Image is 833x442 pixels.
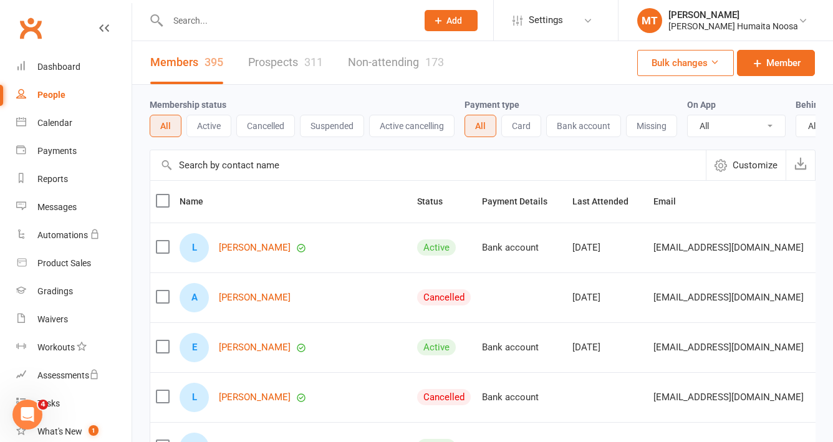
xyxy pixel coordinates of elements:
a: Product Sales [16,249,132,277]
a: People [16,81,132,109]
button: Card [501,115,541,137]
a: Dashboard [16,53,132,81]
span: Last Attended [572,196,642,206]
span: [EMAIL_ADDRESS][DOMAIN_NAME] [653,335,804,359]
a: Clubworx [15,12,46,44]
label: Payment type [465,100,519,110]
span: [EMAIL_ADDRESS][DOMAIN_NAME] [653,286,804,309]
div: Cancelled [417,289,471,305]
div: MT [637,8,662,33]
div: Waivers [37,314,68,324]
div: Dashboard [37,62,80,72]
span: Settings [529,6,563,34]
span: Name [180,196,217,206]
a: [PERSON_NAME] [219,292,291,303]
span: Status [417,196,456,206]
span: Add [446,16,462,26]
div: 395 [205,55,223,69]
button: Name [180,194,217,209]
button: Active cancelling [369,115,455,137]
a: Waivers [16,305,132,334]
div: Bank account [482,243,561,253]
div: Active [417,339,456,355]
span: 1 [89,425,99,436]
label: Membership status [150,100,226,110]
button: Status [417,194,456,209]
div: Workouts [37,342,75,352]
div: [DATE] [572,342,642,353]
div: People [37,90,65,100]
div: L [180,233,209,262]
button: Cancelled [236,115,295,137]
button: Payment Details [482,194,561,209]
div: Cancelled [417,389,471,405]
span: 4 [38,400,48,410]
div: Tasks [37,398,60,408]
div: What's New [37,426,82,436]
div: 311 [304,55,323,69]
button: All [465,115,496,137]
a: Member [737,50,815,76]
div: 173 [425,55,444,69]
a: Prospects311 [248,41,323,84]
div: Messages [37,202,77,212]
div: [DATE] [572,292,642,303]
button: Bank account [546,115,621,137]
span: Email [653,196,690,206]
a: Messages [16,193,132,221]
div: Assessments [37,370,99,380]
input: Search by contact name [150,150,706,180]
button: Add [425,10,478,31]
div: Gradings [37,286,73,296]
span: [EMAIL_ADDRESS][DOMAIN_NAME] [653,236,804,259]
button: Missing [626,115,677,137]
a: Gradings [16,277,132,305]
a: Calendar [16,109,132,137]
span: [EMAIL_ADDRESS][DOMAIN_NAME] [653,385,804,409]
span: Customize [733,158,778,173]
a: [PERSON_NAME] [219,392,291,403]
span: Payment Details [482,196,561,206]
a: Workouts [16,334,132,362]
div: Bank account [482,392,561,403]
label: On App [687,100,716,110]
div: E [180,333,209,362]
button: Suspended [300,115,364,137]
button: Active [186,115,231,137]
button: All [150,115,181,137]
button: Last Attended [572,194,642,209]
span: Member [766,55,801,70]
a: Members395 [150,41,223,84]
button: Customize [706,150,786,180]
div: A [180,283,209,312]
div: [PERSON_NAME] Humaita Noosa [668,21,798,32]
a: Reports [16,165,132,193]
div: Product Sales [37,258,91,268]
input: Search... [164,12,408,29]
button: Bulk changes [637,50,734,76]
button: Email [653,194,690,209]
a: Payments [16,137,132,165]
div: L [180,383,209,412]
a: [PERSON_NAME] [219,342,291,353]
div: Payments [37,146,77,156]
div: [PERSON_NAME] [668,9,798,21]
a: Automations [16,221,132,249]
div: Active [417,239,456,256]
a: Non-attending173 [348,41,444,84]
div: Calendar [37,118,72,128]
a: [PERSON_NAME] [219,243,291,253]
a: Tasks [16,390,132,418]
div: [DATE] [572,243,642,253]
div: Reports [37,174,68,184]
iframe: Intercom live chat [12,400,42,430]
a: Assessments [16,362,132,390]
div: Automations [37,230,88,240]
div: Bank account [482,342,561,353]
